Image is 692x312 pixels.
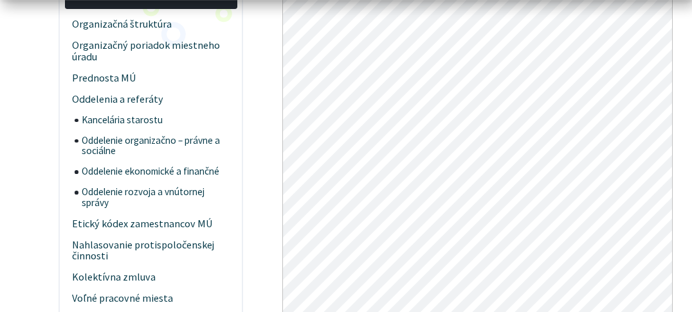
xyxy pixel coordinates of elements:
[72,234,230,267] span: Nahlasovanie protispoločenskej činnosti
[82,162,230,182] span: Oddelenie ekonomické a finančné
[72,13,230,35] span: Organizačná štruktúra
[75,182,237,213] a: Oddelenie rozvoja a vnútornej správy
[72,67,230,89] span: Prednosta MÚ
[72,213,230,234] span: Etický kódex zamestnancov MÚ
[65,288,237,309] a: Voľné pracovné miesta
[82,130,230,162] span: Oddelenie organizačno – právne a sociálne
[72,267,230,288] span: Kolektívna zmluva
[65,213,237,234] a: Etický kódex zamestnancov MÚ
[72,89,230,110] span: Oddelenia a referáty
[75,162,237,182] a: Oddelenie ekonomické a finančné
[65,67,237,89] a: Prednosta MÚ
[72,35,230,67] span: Organizačný poriadok miestneho úradu
[65,89,237,110] a: Oddelenia a referáty
[75,130,237,162] a: Oddelenie organizačno – právne a sociálne
[82,182,230,213] span: Oddelenie rozvoja a vnútornej správy
[65,234,237,267] a: Nahlasovanie protispoločenskej činnosti
[72,288,230,309] span: Voľné pracovné miesta
[82,110,230,130] span: Kancelária starostu
[65,35,237,67] a: Organizačný poriadok miestneho úradu
[65,13,237,35] a: Organizačná štruktúra
[75,110,237,130] a: Kancelária starostu
[65,267,237,288] a: Kolektívna zmluva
